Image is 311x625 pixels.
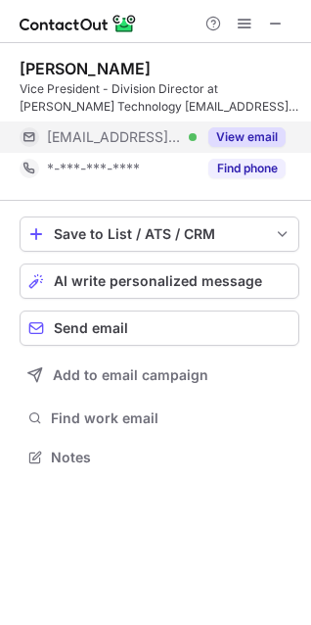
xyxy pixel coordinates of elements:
span: Send email [54,320,128,336]
button: Notes [20,444,299,471]
button: Find work email [20,405,299,432]
span: Add to email campaign [53,367,208,383]
div: [PERSON_NAME] [20,59,151,78]
div: Vice President - Division Director at [PERSON_NAME] Technology [EMAIL_ADDRESS][PERSON_NAME][PERSO... [20,80,299,116]
div: Save to List / ATS / CRM [54,226,265,242]
button: Add to email campaign [20,358,299,393]
button: Send email [20,311,299,346]
button: Reveal Button [208,127,286,147]
span: AI write personalized message [54,273,262,289]
img: ContactOut v5.3.10 [20,12,137,35]
button: Reveal Button [208,159,286,178]
span: [EMAIL_ADDRESS][DOMAIN_NAME] [47,128,182,146]
button: save-profile-one-click [20,216,299,252]
span: Find work email [51,409,291,427]
button: AI write personalized message [20,264,299,299]
span: Notes [51,449,291,466]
